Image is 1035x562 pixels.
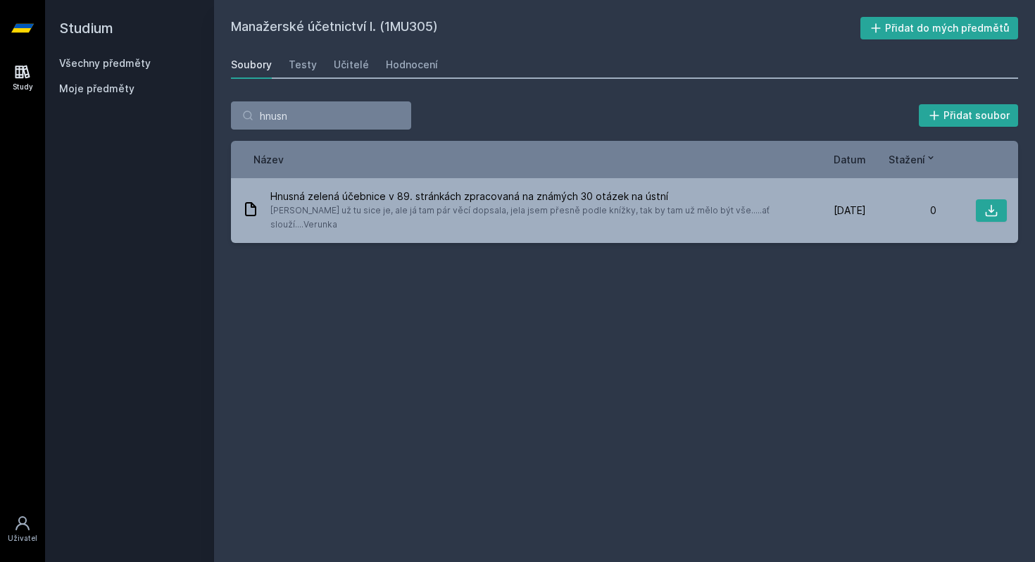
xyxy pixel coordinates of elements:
span: [PERSON_NAME] už tu sice je, ale já tam pár věcí dopsala, jela jsem přesně podle knížky, tak by t... [270,204,790,232]
span: [DATE] [834,204,866,218]
div: Testy [289,58,317,72]
a: Soubory [231,51,272,79]
div: 0 [866,204,936,218]
input: Hledej soubor [231,101,411,130]
button: Datum [834,152,866,167]
span: Moje předměty [59,82,134,96]
div: Uživatel [8,533,37,544]
a: Study [3,56,42,99]
a: Uživatel [3,508,42,551]
button: Přidat soubor [919,104,1019,127]
a: Všechny předměty [59,57,151,69]
div: Učitelé [334,58,369,72]
div: Soubory [231,58,272,72]
button: Název [253,152,284,167]
div: Hodnocení [386,58,438,72]
h2: Manažerské účetnictví I. (1MU305) [231,17,860,39]
a: Učitelé [334,51,369,79]
div: Study [13,82,33,92]
span: Hnusná zelená účebnice v 89. stránkách zpracovaná na známých 30 otázek na ústní [270,189,790,204]
button: Přidat do mých předmětů [860,17,1019,39]
a: Hodnocení [386,51,438,79]
span: Stažení [889,152,925,167]
a: Testy [289,51,317,79]
button: Stažení [889,152,936,167]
